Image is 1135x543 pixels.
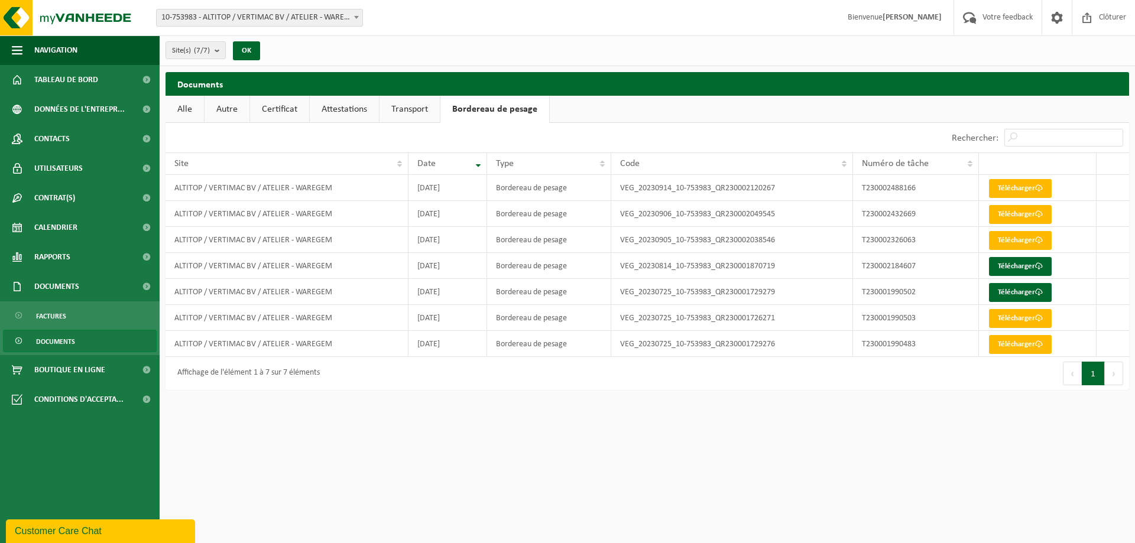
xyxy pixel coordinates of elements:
a: Factures [3,304,157,327]
td: [DATE] [408,331,488,357]
span: Documents [36,330,75,353]
td: ALTITOP / VERTIMAC BV / ATELIER - WAREGEM [166,175,408,201]
td: VEG_20230725_10-753983_QR230001726271 [611,305,853,331]
span: Code [620,159,640,168]
a: Télécharger [989,179,1052,198]
a: Documents [3,330,157,352]
button: Site(s)(7/7) [166,41,226,59]
button: 1 [1082,362,1105,385]
a: Télécharger [989,231,1052,250]
span: Numéro de tâche [862,159,929,168]
td: T230002432669 [853,201,979,227]
td: Bordereau de pesage [487,331,611,357]
span: 10-753983 - ALTITOP / VERTIMAC BV / ATELIER - WAREGEM [156,9,363,27]
a: Télécharger [989,283,1052,302]
td: T230002488166 [853,175,979,201]
a: Attestations [310,96,379,123]
td: Bordereau de pesage [487,305,611,331]
a: Transport [380,96,440,123]
td: [DATE] [408,227,488,253]
button: OK [233,41,260,60]
td: VEG_20230725_10-753983_QR230001729279 [611,279,853,305]
td: [DATE] [408,201,488,227]
td: ALTITOP / VERTIMAC BV / ATELIER - WAREGEM [166,201,408,227]
td: Bordereau de pesage [487,201,611,227]
td: VEG_20230914_10-753983_QR230002120267 [611,175,853,201]
count: (7/7) [194,47,210,54]
td: T230002184607 [853,253,979,279]
span: Date [417,159,436,168]
td: ALTITOP / VERTIMAC BV / ATELIER - WAREGEM [166,331,408,357]
label: Rechercher: [952,134,998,143]
a: Télécharger [989,309,1052,328]
span: Navigation [34,35,77,65]
td: T230002326063 [853,227,979,253]
div: Affichage de l'élément 1 à 7 sur 7 éléments [171,363,320,384]
td: Bordereau de pesage [487,175,611,201]
td: T230001990503 [853,305,979,331]
span: Conditions d'accepta... [34,385,124,414]
td: VEG_20230725_10-753983_QR230001729276 [611,331,853,357]
td: VEG_20230906_10-753983_QR230002049545 [611,201,853,227]
a: Autre [205,96,249,123]
td: [DATE] [408,305,488,331]
iframe: chat widget [6,517,197,543]
span: Contrat(s) [34,183,75,213]
span: Factures [36,305,66,327]
strong: [PERSON_NAME] [883,13,942,22]
button: Previous [1063,362,1082,385]
td: Bordereau de pesage [487,279,611,305]
td: T230001990502 [853,279,979,305]
td: Bordereau de pesage [487,253,611,279]
a: Télécharger [989,257,1052,276]
td: [DATE] [408,175,488,201]
span: Données de l'entrepr... [34,95,125,124]
td: ALTITOP / VERTIMAC BV / ATELIER - WAREGEM [166,227,408,253]
td: VEG_20230905_10-753983_QR230002038546 [611,227,853,253]
span: Documents [34,272,79,301]
span: 10-753983 - ALTITOP / VERTIMAC BV / ATELIER - WAREGEM [157,9,362,26]
td: ALTITOP / VERTIMAC BV / ATELIER - WAREGEM [166,305,408,331]
a: Certificat [250,96,309,123]
span: Calendrier [34,213,77,242]
span: Tableau de bord [34,65,98,95]
td: [DATE] [408,279,488,305]
span: Type [496,159,514,168]
button: Next [1105,362,1123,385]
span: Contacts [34,124,70,154]
td: T230001990483 [853,331,979,357]
td: VEG_20230814_10-753983_QR230001870719 [611,253,853,279]
td: ALTITOP / VERTIMAC BV / ATELIER - WAREGEM [166,253,408,279]
span: Boutique en ligne [34,355,105,385]
a: Télécharger [989,335,1052,354]
a: Télécharger [989,205,1052,224]
span: Site [174,159,189,168]
td: ALTITOP / VERTIMAC BV / ATELIER - WAREGEM [166,279,408,305]
td: Bordereau de pesage [487,227,611,253]
span: Utilisateurs [34,154,83,183]
a: Alle [166,96,204,123]
td: [DATE] [408,253,488,279]
span: Rapports [34,242,70,272]
span: Site(s) [172,42,210,60]
a: Bordereau de pesage [440,96,549,123]
h2: Documents [166,72,1129,95]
